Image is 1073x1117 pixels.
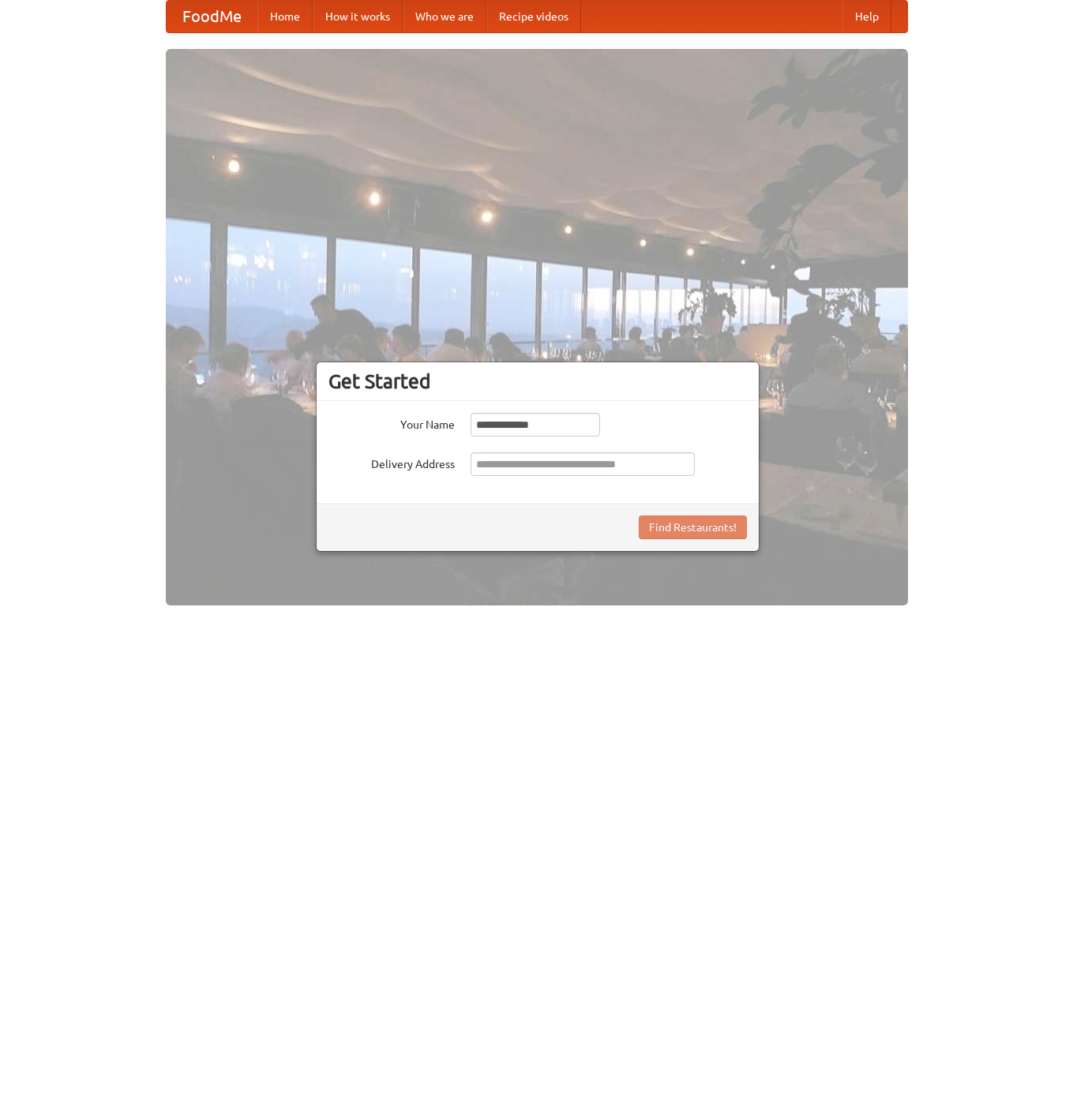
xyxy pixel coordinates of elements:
[313,1,403,32] a: How it works
[639,515,747,539] button: Find Restaurants!
[257,1,313,32] a: Home
[167,1,257,32] a: FoodMe
[403,1,486,32] a: Who we are
[328,452,455,472] label: Delivery Address
[328,369,747,393] h3: Get Started
[486,1,581,32] a: Recipe videos
[328,413,455,433] label: Your Name
[842,1,891,32] a: Help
